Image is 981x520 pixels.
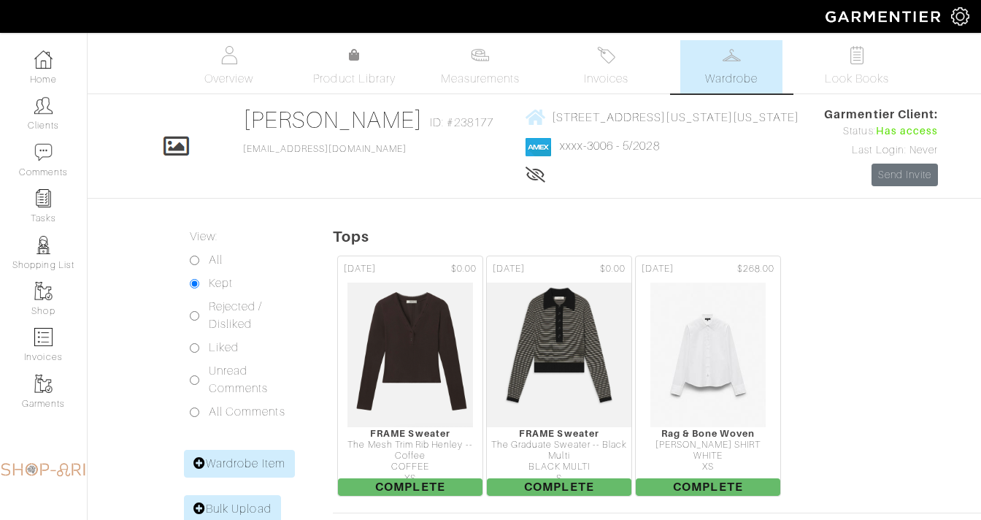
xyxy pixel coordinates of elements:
img: dashboard-icon-dbcd8f5a0b271acd01030246c82b418ddd0df26cd7fceb0bd07c9910d44c42f6.png [34,50,53,69]
div: XS [338,473,482,484]
a: [DATE] $0.00 FRAME Sweater The Mesh Trim Rib Henley -- Coffee COFFEE XS Complete [336,254,485,498]
span: Complete [636,478,780,496]
img: orders-27d20c2124de7fd6de4e0e44c1d41de31381a507db9b33961299e4e07d508b8c.svg [597,46,615,64]
a: Wardrobe [680,40,782,93]
span: $0.00 [451,262,477,276]
div: Status: [824,123,938,139]
img: qCnRJkrPwT6M8h6syPo2qDaB [347,282,473,428]
h5: Tops [333,228,981,245]
img: clients-icon-6bae9207a08558b7cb47a8932f037763ab4055f8c8b6bfacd5dc20c3e0201464.png [34,96,53,115]
img: comment-icon-a0a6a9ef722e966f86d9cbdc48e553b5cf19dbc54f86b18d962a5391bc8f6eb6.png [34,143,53,161]
img: garments-icon-b7da505a4dc4fd61783c78ac3ca0ef83fa9d6f193b1c9dc38574b1d14d53ca28.png [34,375,53,393]
img: stylists-icon-eb353228a002819b7ec25b43dbf5f0378dd9e0616d9560372ff212230b889e62.png [34,236,53,254]
span: Look Books [825,70,890,88]
a: xxxx-3006 - 5/2028 [560,139,660,153]
span: ID: #238177 [430,114,493,131]
label: All Comments [209,403,285,421]
span: Measurements [441,70,520,88]
img: american_express-1200034d2e149cdf2cc7894a33a747db654cf6f8355cb502592f1d228b2ac700.png [526,138,551,156]
img: gear-icon-white-bd11855cb880d31180b6d7d6211b90ccbf57a29d726f0c71d8c61bd08dd39cc2.png [951,7,969,26]
img: todo-9ac3debb85659649dc8f770b8b6100bb5dab4b48dedcbae339e5042a72dfd3cc.svg [848,46,866,64]
div: COFFEE [338,462,482,473]
div: Last Login: Never [824,142,938,158]
a: Look Books [806,40,908,93]
span: Has access [876,123,939,139]
label: All [209,251,223,269]
span: [STREET_ADDRESS][US_STATE][US_STATE] [552,110,800,123]
span: Complete [487,478,631,496]
span: [DATE] [642,262,674,276]
div: FRAME Sweater [338,428,482,439]
a: Send Invite [872,164,939,186]
img: garments-icon-b7da505a4dc4fd61783c78ac3ca0ef83fa9d6f193b1c9dc38574b1d14d53ca28.png [34,282,53,300]
label: Kept [209,275,233,292]
div: The Mesh Trim Rib Henley -- Coffee [338,440,482,462]
img: orders-icon-0abe47150d42831381b5fb84f609e132dff9fe21cb692f30cb5eec754e2cba89.png [34,328,53,346]
a: Product Library [304,47,406,88]
div: Rag & Bone Woven [636,428,780,439]
a: [PERSON_NAME] [243,107,423,133]
a: [DATE] $268.00 Rag & Bone Woven [PERSON_NAME] SHIRT WHITE XS Complete [634,254,782,498]
img: basicinfo-40fd8af6dae0f16599ec9e87c0ef1c0a1fdea2edbe929e3d69a839185d80c458.svg [220,46,238,64]
div: XS [636,462,780,473]
span: Garmentier Client: [824,106,938,123]
a: Overview [178,40,280,93]
div: FRAME Sweater [487,428,631,439]
span: [DATE] [344,262,376,276]
a: Invoices [555,40,657,93]
img: garmentier-logo-header-white-b43fb05a5012e4ada735d5af1a66efaba907eab6374d6393d1fbf88cb4ef424d.png [818,4,951,29]
div: BLACK MULTI [487,462,631,473]
span: [DATE] [493,262,525,276]
span: Invoices [584,70,628,88]
img: 9DUYoxhTU8AAwuCNe6wqwnwN [650,282,766,428]
div: S [487,473,631,484]
span: Complete [338,478,482,496]
a: [EMAIL_ADDRESS][DOMAIN_NAME] [243,144,407,154]
a: Wardrobe Item [184,450,295,478]
a: [STREET_ADDRESS][US_STATE][US_STATE] [526,108,800,126]
div: The Graduate Sweater -- Black Multi [487,440,631,462]
a: Measurements [429,40,532,93]
img: wardrobe-487a4870c1b7c33e795ec22d11cfc2ed9d08956e64fb3008fe2437562e282088.svg [723,46,741,64]
img: measurements-466bbee1fd09ba9460f595b01e5d73f9e2bff037440d3c8f018324cb6cdf7a4a.svg [471,46,489,64]
span: $0.00 [600,262,626,276]
span: Overview [204,70,253,88]
span: Product Library [313,70,396,88]
img: reminder-icon-8004d30b9f0a5d33ae49ab947aed9ed385cf756f9e5892f1edd6e32f2345188e.png [34,189,53,207]
label: View: [190,228,218,245]
a: [DATE] $0.00 FRAME Sweater The Graduate Sweater -- Black Multi BLACK MULTI S Complete [485,254,634,498]
span: $268.00 [737,262,774,276]
label: Rejected / Disliked [209,298,296,333]
img: kJu7XBe23uo1DDcjhsWfsn2v [482,282,636,428]
div: WHITE [636,451,780,462]
div: [PERSON_NAME] SHIRT [636,440,780,451]
label: Unread Comments [209,362,296,397]
label: Liked [209,339,239,356]
span: Wardrobe [705,70,758,88]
